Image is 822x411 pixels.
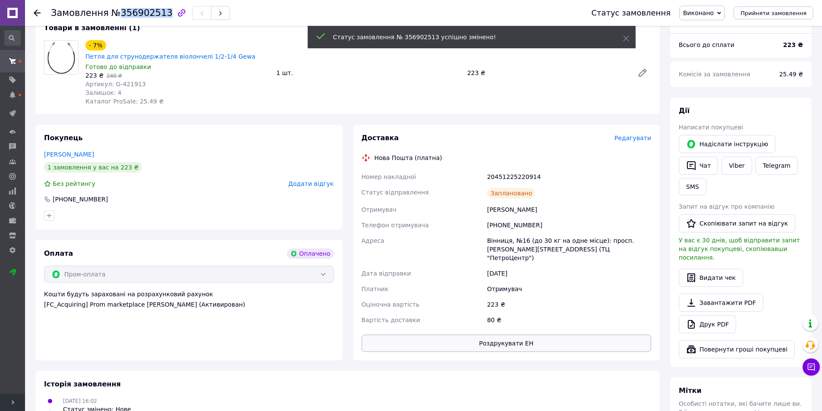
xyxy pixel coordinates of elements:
[679,41,734,48] span: Всього до сплати
[111,8,173,18] span: №356902513
[756,157,798,175] a: Telegram
[362,222,429,229] span: Телефон отримувача
[44,162,142,173] div: 1 замовлення у вас на 223 ₴
[679,203,775,210] span: Запит на відгук про компанію
[679,178,706,195] button: SMS
[372,154,444,162] div: Нова Пошта (платна)
[362,189,429,196] span: Статус відправлення
[44,300,334,309] div: [FC_Acquiring] Prom marketplace [PERSON_NAME] (Активирован)
[683,9,714,16] span: Виконано
[485,297,653,312] div: 223 ₴
[85,81,146,88] span: Артикул: G-421913
[85,89,122,96] span: Залишок: 4
[44,134,83,142] span: Покупець
[44,249,73,257] span: Оплата
[487,188,536,198] div: Заплановано
[44,24,140,32] span: Товари в замовленні (1)
[679,340,795,358] button: Повернути гроші покупцеві
[85,98,164,105] span: Каталог ProSale: 25.49 ₴
[362,317,420,323] span: Вартість доставки
[44,380,121,388] span: Історія замовлення
[362,335,652,352] button: Роздрукувати ЕН
[53,180,95,187] span: Без рейтингу
[679,294,763,312] a: Завантажити PDF
[362,173,416,180] span: Номер накладної
[679,157,718,175] button: Чат
[44,151,94,158] a: [PERSON_NAME]
[679,107,690,115] span: Дії
[362,301,419,308] span: Оціночна вартість
[34,9,41,17] div: Повернутися назад
[333,33,602,41] div: Статус замовлення № 356902513 успішно змінено!
[734,6,813,19] button: Прийняти замовлення
[679,214,795,232] button: Скопіювати запит на відгук
[485,266,653,281] div: [DATE]
[803,358,820,376] button: Чат з покупцем
[679,135,775,153] button: Надіслати інструкцію
[51,8,109,18] span: Замовлення
[107,73,122,79] span: 240 ₴
[287,248,334,259] div: Оплачено
[362,237,384,244] span: Адреса
[485,233,653,266] div: Вінниця, №16 (до 30 кг на одне місце): просп. [PERSON_NAME][STREET_ADDRESS] (ТЦ "ПетроЦентр")
[721,157,752,175] a: Viber
[485,169,653,185] div: 20451225220914
[85,72,104,79] span: 223 ₴
[783,41,803,48] b: 223 ₴
[679,269,743,287] button: Видати чек
[679,386,702,395] span: Мітки
[679,71,750,78] span: Комісія за замовлення
[485,281,653,297] div: Отримувач
[85,63,151,70] span: Готово до відправки
[288,180,334,187] span: Додати відгук
[362,134,399,142] span: Доставка
[362,206,397,213] span: Отримувач
[779,71,803,78] span: 25.49 ₴
[485,217,653,233] div: [PHONE_NUMBER]
[52,195,109,204] div: [PHONE_NUMBER]
[85,53,255,60] a: Петля для струнодержателя віолончелі 1/2-1/4 Gewa
[273,67,463,79] div: 1 шт.
[614,135,651,141] span: Редагувати
[591,9,671,17] div: Статус замовлення
[362,286,389,292] span: Платник
[47,41,75,74] img: Петля для струнодержателя віолончелі 1/2-1/4 Gewa
[362,270,411,277] span: Дата відправки
[679,315,736,333] a: Друк PDF
[485,312,653,328] div: 80 ₴
[485,202,653,217] div: [PERSON_NAME]
[63,398,97,404] span: [DATE] 16:02
[740,10,806,16] span: Прийняти замовлення
[44,290,334,309] div: Кошти будуть зараховані на розрахунковий рахунок
[634,64,651,82] a: Редагувати
[679,237,800,261] span: У вас є 30 днів, щоб відправити запит на відгук покупцеві, скопіювавши посилання.
[464,67,630,79] div: 223 ₴
[679,124,743,131] span: Написати покупцеві
[85,40,106,50] div: - 7%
